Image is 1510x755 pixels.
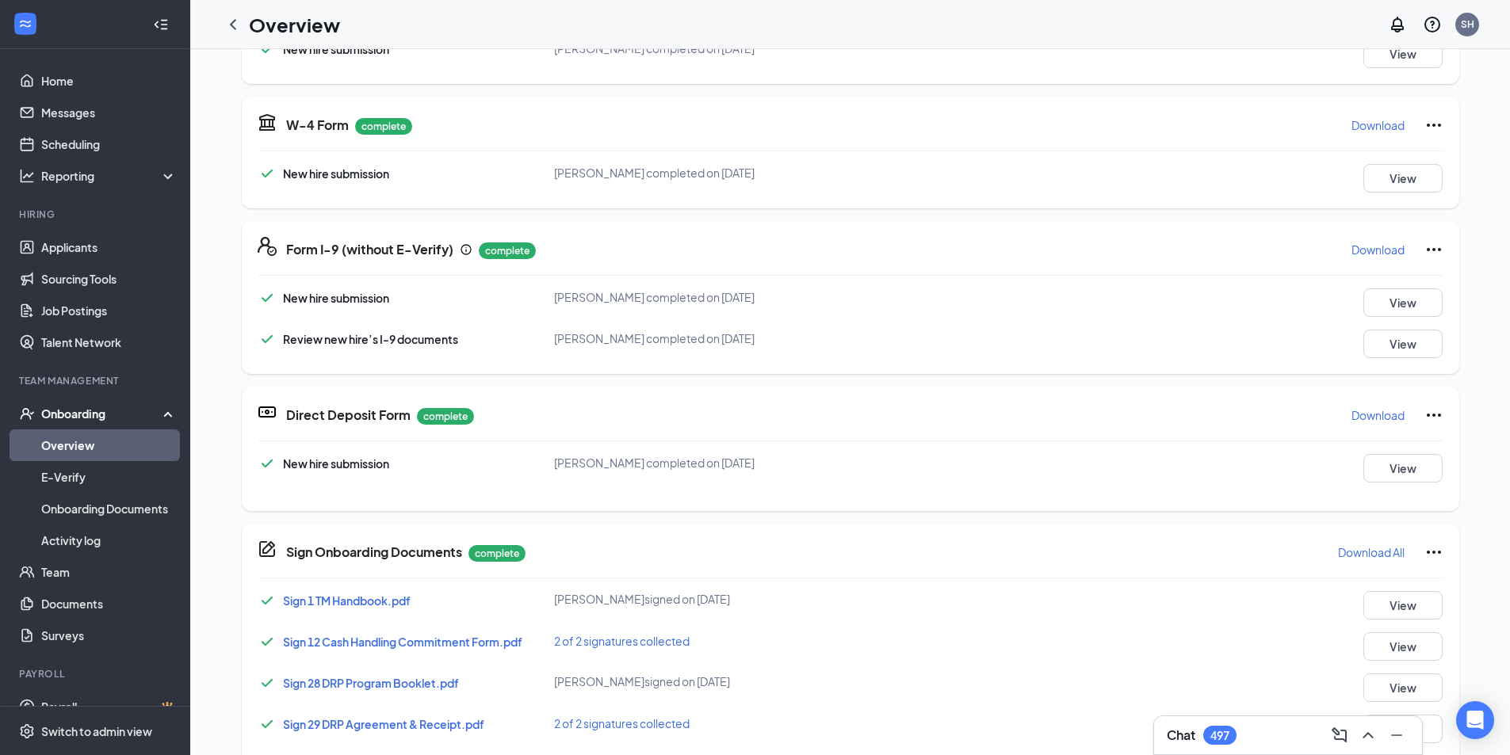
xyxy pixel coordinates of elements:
[258,673,277,692] svg: Checkmark
[1388,15,1407,34] svg: Notifications
[41,556,177,588] a: Team
[258,330,277,349] svg: Checkmark
[41,620,177,651] a: Surveys
[1337,540,1405,565] button: Download All
[41,295,177,326] a: Job Postings
[258,632,277,651] svg: Checkmark
[1359,726,1378,745] svg: ChevronUp
[1363,288,1443,317] button: View
[258,237,277,256] svg: FormI9EVerifyIcon
[1424,116,1443,135] svg: Ellipses
[286,406,411,424] h5: Direct Deposit Form
[554,331,755,345] span: [PERSON_NAME] completed on [DATE]
[1355,723,1381,748] button: ChevronUp
[1351,237,1405,262] button: Download
[283,635,522,649] a: Sign 12 Cash Handling Commitment Form.pdf
[1210,729,1229,742] div: 497
[1461,17,1474,31] div: SH
[1363,673,1443,702] button: View
[554,634,690,648] span: 2 of 2 signatures collected
[1363,632,1443,661] button: View
[1424,240,1443,259] svg: Ellipses
[19,374,174,387] div: Team Management
[19,406,35,421] svg: UserCheck
[1363,164,1443,193] button: View
[283,717,484,731] a: Sign 29 DRP Agreement & Receipt.pdf
[153,17,169,32] svg: Collapse
[283,593,411,608] a: Sign 1 TM Handbook.pdf
[1456,701,1494,739] div: Open Intercom Messenger
[1351,112,1405,138] button: Download
[554,456,755,470] span: [PERSON_NAME] completed on [DATE]
[1363,40,1443,68] button: View
[19,667,174,681] div: Payroll
[258,715,277,734] svg: Checkmark
[41,406,163,421] div: Onboarding
[224,15,243,34] svg: ChevronLeft
[460,243,472,256] svg: Info
[1363,454,1443,482] button: View
[1424,543,1443,562] svg: Ellipses
[258,591,277,610] svg: Checkmark
[1330,726,1349,745] svg: ComposeMessage
[258,164,277,183] svg: Checkmark
[1424,406,1443,425] svg: Ellipses
[1363,715,1443,743] button: View
[41,263,177,295] a: Sourcing Tools
[41,65,177,97] a: Home
[258,112,277,132] svg: TaxGovernmentIcon
[19,168,35,184] svg: Analysis
[1327,723,1352,748] button: ComposeMessage
[1351,242,1405,257] p: Download
[41,588,177,620] a: Documents
[554,591,950,607] div: [PERSON_NAME] signed on [DATE]
[258,288,277,307] svg: Checkmark
[41,461,177,493] a: E-Verify
[554,166,755,180] span: [PERSON_NAME] completed on [DATE]
[19,208,174,221] div: Hiring
[1351,407,1405,423] p: Download
[554,716,690,730] span: 2 of 2 signatures collected
[41,493,177,524] a: Onboarding Documents
[286,116,349,134] h5: W-4 Form
[1423,15,1442,34] svg: QuestionInfo
[1363,330,1443,358] button: View
[554,673,950,689] div: [PERSON_NAME] signed on [DATE]
[283,332,458,346] span: Review new hire’s I-9 documents
[479,242,536,259] p: complete
[286,241,453,258] h5: Form I-9 (without E-Verify)
[1351,402,1405,428] button: Download
[17,16,33,32] svg: WorkstreamLogo
[41,691,177,723] a: PayrollCrown
[554,290,755,304] span: [PERSON_NAME] completed on [DATE]
[286,543,462,561] h5: Sign Onboarding Documents
[1384,723,1409,748] button: Minimize
[1363,591,1443,620] button: View
[249,11,340,38] h1: Overview
[283,676,459,690] a: Sign 28 DRP Program Booklet.pdf
[258,540,277,559] svg: CompanyDocumentIcon
[41,723,152,739] div: Switch to admin view
[355,118,412,135] p: complete
[283,456,389,471] span: New hire submission
[283,291,389,305] span: New hire submission
[283,166,389,181] span: New hire submission
[41,429,177,461] a: Overview
[1351,117,1405,133] p: Download
[19,723,35,739] svg: Settings
[258,402,277,421] svg: DirectDepositIcon
[41,231,177,263] a: Applicants
[1338,544,1405,560] p: Download All
[283,42,389,56] span: New hire submission
[1167,726,1195,744] h3: Chat
[1387,726,1406,745] svg: Minimize
[41,168,178,184] div: Reporting
[41,524,177,556] a: Activity log
[41,326,177,358] a: Talent Network
[468,545,526,562] p: complete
